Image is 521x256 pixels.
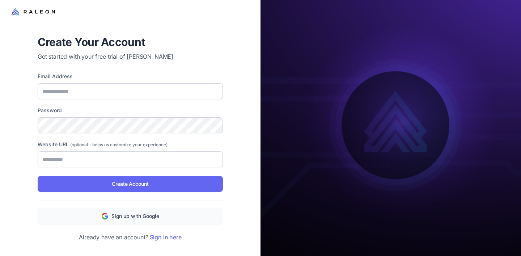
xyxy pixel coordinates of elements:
[111,212,159,220] span: Sign up with Google
[38,52,223,61] p: Get started with your free trial of [PERSON_NAME]
[150,234,182,241] a: Sign in here
[38,208,223,224] button: Sign up with Google
[70,142,168,147] span: (optional - helps us customize your experience)
[112,180,148,188] span: Create Account
[38,72,223,80] label: Email Address
[38,176,223,192] button: Create Account
[38,233,223,242] p: Already have an account?
[38,35,223,49] h1: Create Your Account
[38,106,223,114] label: Password
[38,140,223,148] label: Website URL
